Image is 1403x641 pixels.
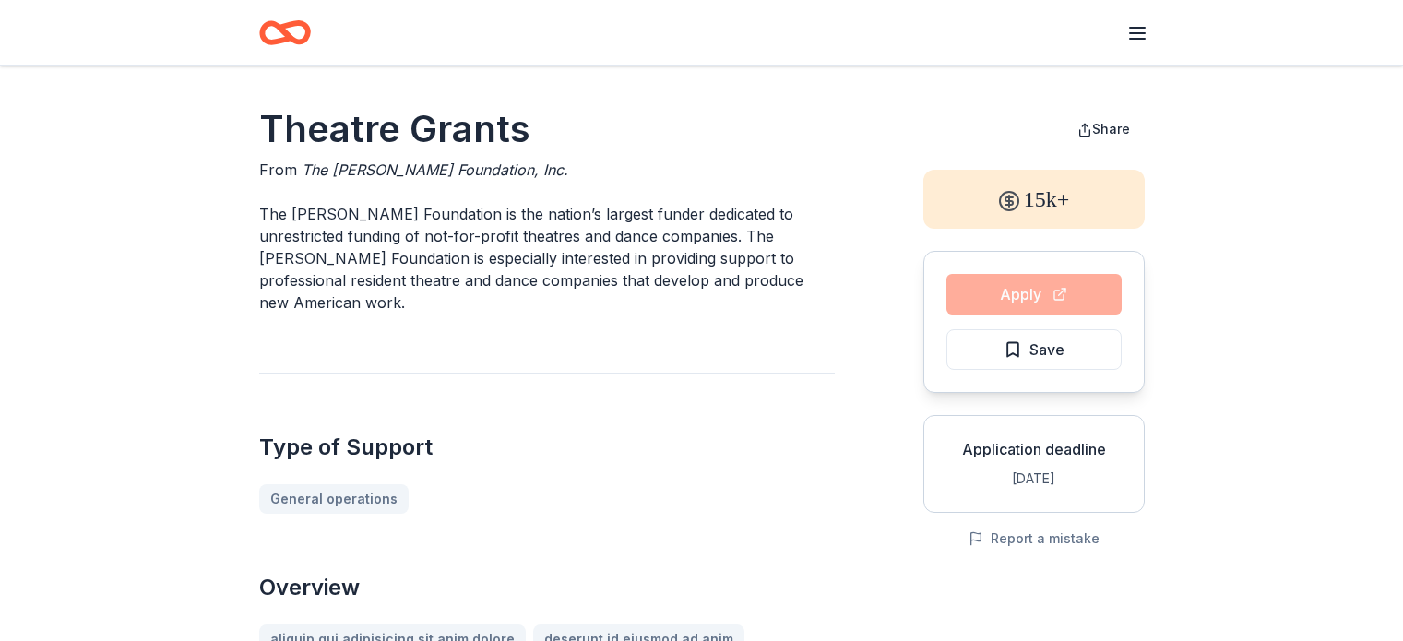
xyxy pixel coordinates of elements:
h2: Type of Support [259,433,835,462]
p: The [PERSON_NAME] Foundation is the nation’s largest funder dedicated to unrestricted funding of ... [259,203,835,314]
span: Share [1092,121,1130,137]
button: Save [946,329,1122,370]
div: From [259,159,835,181]
span: The [PERSON_NAME] Foundation, Inc. [302,160,568,179]
div: Application deadline [939,438,1129,460]
div: 15k+ [923,170,1145,229]
button: Share [1063,111,1145,148]
h2: Overview [259,573,835,602]
h1: Theatre Grants [259,103,835,155]
span: [DATE] [1012,470,1055,486]
a: Home [259,11,311,54]
span: Save [1029,338,1064,362]
button: Report a mistake [969,528,1100,550]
